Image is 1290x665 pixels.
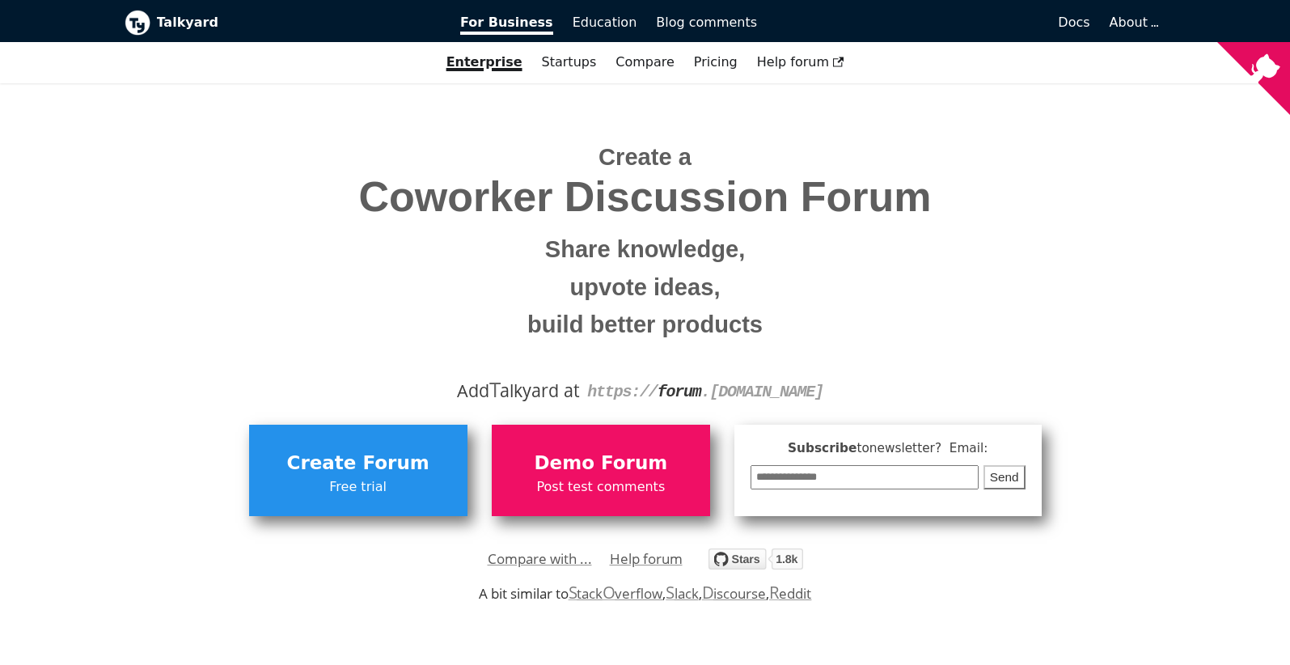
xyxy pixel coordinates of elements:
span: Blog comments [656,15,757,30]
a: Star debiki/talkyard on GitHub [708,551,803,574]
span: to newsletter ? Email: [856,441,988,455]
div: Add alkyard at [137,377,1154,405]
a: Create ForumFree trial [249,425,467,515]
a: Help forum [610,547,683,571]
span: S [569,581,577,604]
span: R [769,581,780,604]
b: Talkyard [157,12,438,33]
a: Docs [767,9,1100,36]
small: upvote ideas, [137,269,1154,307]
a: Reddit [769,584,811,603]
a: Demo ForumPost test comments [492,425,710,515]
span: Demo Forum [500,448,702,479]
a: Slack [666,584,698,603]
a: Blog comments [646,9,767,36]
span: O [603,581,615,604]
a: Education [563,9,647,36]
a: About [1110,15,1157,30]
a: Startups [532,49,607,76]
small: Share knowledge, [137,231,1154,269]
img: Talkyard logo [125,10,150,36]
span: Coworker Discussion Forum [137,174,1154,220]
code: https:// . [DOMAIN_NAME] [587,383,823,401]
a: For Business [450,9,563,36]
span: Create Forum [257,448,459,479]
a: Pricing [684,49,747,76]
span: Create a [598,144,692,170]
a: Discourse [702,584,766,603]
span: S [666,581,675,604]
button: Send [983,465,1026,490]
a: Enterprise [437,49,532,76]
a: Talkyard logoTalkyard [125,10,438,36]
span: Free trial [257,477,459,498]
span: Docs [1058,15,1089,30]
span: D [702,581,714,604]
span: Subscribe [751,438,1026,459]
span: Education [573,15,637,30]
small: build better products [137,306,1154,344]
a: Compare [615,54,675,70]
a: StackOverflow [569,584,663,603]
a: Compare with ... [488,547,592,571]
span: For Business [460,15,553,35]
strong: forum [658,383,701,401]
a: Help forum [747,49,854,76]
span: Help forum [757,54,844,70]
span: Post test comments [500,477,702,498]
span: T [489,375,501,404]
img: talkyard.svg [708,549,803,570]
